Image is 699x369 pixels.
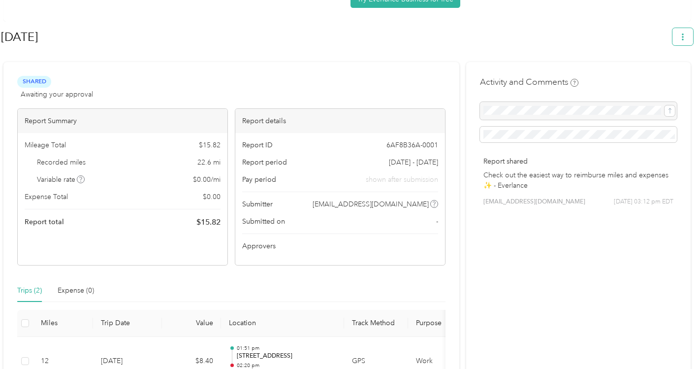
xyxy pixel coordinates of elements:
span: 22.6 mi [197,157,221,168]
th: Track Method [344,310,408,337]
p: [STREET_ADDRESS] [237,352,336,361]
p: 02:20 pm [237,362,336,369]
span: Pay period [242,174,276,185]
span: Mileage Total [25,140,66,150]
span: [EMAIL_ADDRESS][DOMAIN_NAME] [483,198,585,206]
div: Trips (2) [17,285,42,296]
div: Report Summary [18,109,227,133]
th: Location [221,310,344,337]
span: Awaiting your approval [21,89,93,100]
span: [EMAIL_ADDRESS][DOMAIN_NAME] [313,199,429,209]
span: Report ID [242,140,273,150]
span: $ 15.82 [196,216,221,228]
span: - [436,216,438,227]
p: 01:51 pm [237,345,336,352]
span: Approvers [242,241,276,251]
p: Check out the easiest way to reimburse miles and expenses ✨ - Everlance [483,170,673,191]
span: Shared [17,76,51,87]
div: Expense (0) [58,285,94,296]
span: Submitter [242,199,273,209]
span: $ 0.00 / mi [193,174,221,185]
span: $ 0.00 [203,192,221,202]
div: Report details [235,109,445,133]
span: [DATE] - [DATE] [389,157,438,168]
p: Report shared [483,156,673,167]
span: Recorded miles [37,157,86,168]
th: Miles [33,310,93,337]
h1: September 2025 [1,25,666,49]
th: Value [162,310,221,337]
span: Report total [25,217,64,227]
span: Variable rate [37,174,85,185]
span: Report period [242,157,287,168]
span: Expense Total [25,192,68,202]
span: Submitted on [242,216,285,227]
span: $ 15.82 [199,140,221,150]
th: Purpose [408,310,482,337]
span: shown after submission [366,174,438,185]
h4: Activity and Comments [480,76,578,88]
th: Trip Date [93,310,162,337]
span: [DATE] 03:12 pm EDT [614,198,673,206]
span: 6AF8B36A-0001 [386,140,438,150]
